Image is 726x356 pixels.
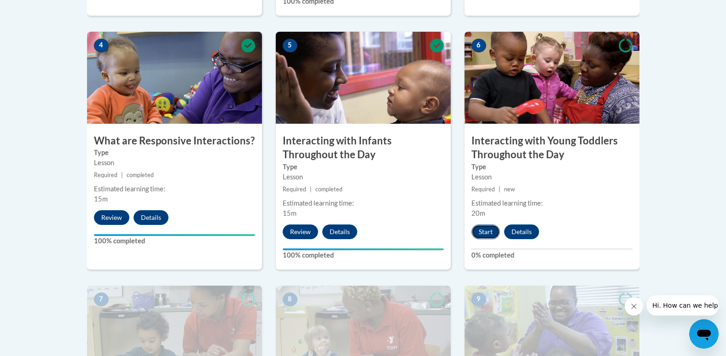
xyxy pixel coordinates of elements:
label: 100% completed [283,250,444,260]
span: completed [127,172,154,178]
span: 15m [94,195,108,203]
label: Type [471,162,633,172]
label: 100% completed [94,236,255,246]
img: Course Image [87,32,262,124]
img: Course Image [465,32,639,124]
iframe: Message from company [647,295,719,316]
button: Details [134,210,168,225]
div: Lesson [283,172,444,182]
label: Type [283,162,444,172]
span: completed [315,186,343,193]
h3: Interacting with Infants Throughout the Day [276,134,451,162]
span: new [504,186,515,193]
span: 20m [471,209,485,217]
h3: Interacting with Young Toddlers Throughout the Day [465,134,639,162]
button: Review [94,210,129,225]
span: Required [283,186,306,193]
span: 6 [471,39,486,52]
div: Lesson [471,172,633,182]
span: 8 [283,293,297,306]
span: 5 [283,39,297,52]
button: Review [283,224,318,239]
div: Estimated learning time: [283,198,444,208]
iframe: Button to launch messaging window [689,319,719,349]
div: Estimated learning time: [94,184,255,194]
button: Start [471,224,500,239]
span: Required [94,172,117,178]
button: Details [322,224,357,239]
span: Hi. How can we help? [6,6,75,14]
iframe: Close message [625,297,643,316]
div: Your progress [283,248,444,250]
label: Type [94,148,255,158]
span: 4 [94,39,109,52]
label: 0% completed [471,250,633,260]
span: | [310,186,312,193]
span: 9 [471,293,486,306]
div: Estimated learning time: [471,198,633,208]
div: Lesson [94,158,255,168]
h3: What are Responsive Interactions? [87,134,262,148]
span: 15m [283,209,296,217]
span: | [121,172,123,178]
span: | [499,186,500,193]
div: Your progress [94,234,255,236]
span: Required [471,186,495,193]
img: Course Image [276,32,451,124]
button: Details [504,224,539,239]
span: 7 [94,293,109,306]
